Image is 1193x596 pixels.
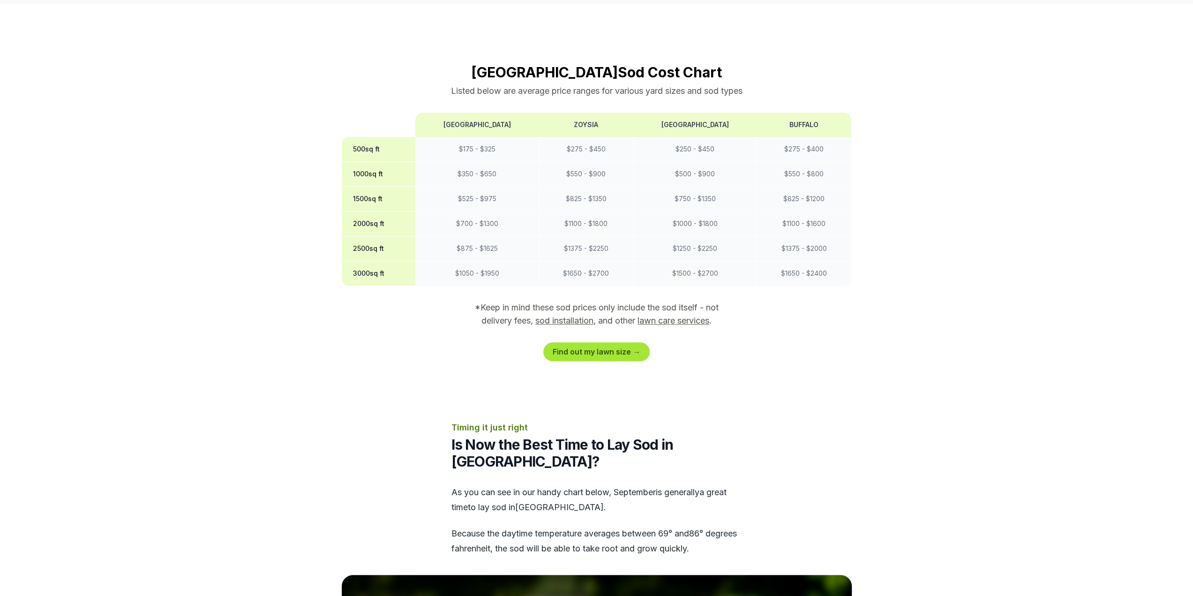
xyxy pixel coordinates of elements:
td: $ 275 - $ 450 [539,137,634,162]
th: 3000 sq ft [342,261,416,286]
td: $ 825 - $ 1350 [539,187,634,211]
th: 1500 sq ft [342,187,416,211]
td: $ 1375 - $ 2000 [757,236,851,261]
td: $ 525 - $ 975 [415,187,539,211]
td: $ 1050 - $ 1950 [415,261,539,286]
th: 1000 sq ft [342,162,416,187]
td: $ 1375 - $ 2250 [539,236,634,261]
td: $ 750 - $ 1350 [633,187,757,211]
td: $ 875 - $ 1625 [415,236,539,261]
h2: [GEOGRAPHIC_DATA] Sod Cost Chart [342,64,852,81]
th: Zoysia [539,113,634,137]
th: [GEOGRAPHIC_DATA] [633,113,757,137]
span: september [614,487,656,497]
td: $ 1100 - $ 1800 [539,211,634,236]
a: lawn care services [638,316,709,325]
p: Listed below are average price ranges for various yard sizes and sod types [342,84,852,98]
th: [GEOGRAPHIC_DATA] [415,113,539,137]
th: Buffalo [757,113,851,137]
td: $ 1500 - $ 2700 [633,261,757,286]
td: $ 1650 - $ 2700 [539,261,634,286]
td: $ 700 - $ 1300 [415,211,539,236]
td: $ 500 - $ 900 [633,162,757,187]
p: Timing it just right [451,421,742,434]
td: $ 275 - $ 400 [757,137,851,162]
td: $ 1000 - $ 1800 [633,211,757,236]
td: $ 550 - $ 800 [757,162,851,187]
th: 500 sq ft [342,137,416,162]
td: $ 175 - $ 325 [415,137,539,162]
td: $ 250 - $ 450 [633,137,757,162]
td: $ 550 - $ 900 [539,162,634,187]
th: 2500 sq ft [342,236,416,261]
div: As you can see in our handy chart below, is generally a great time to lay sod in [GEOGRAPHIC_DATA] . [451,485,742,556]
th: 2000 sq ft [342,211,416,236]
a: Find out my lawn size → [543,342,650,361]
td: $ 350 - $ 650 [415,162,539,187]
td: $ 825 - $ 1200 [757,187,851,211]
h2: Is Now the Best Time to Lay Sod in [GEOGRAPHIC_DATA]? [451,436,742,470]
td: $ 1250 - $ 2250 [633,236,757,261]
p: Because the daytime temperature averages between 69 ° and 86 ° degrees fahrenheit, the sod will b... [451,526,742,556]
a: sod installation [535,316,593,325]
td: $ 1650 - $ 2400 [757,261,851,286]
p: *Keep in mind these sod prices only include the sod itself - not delivery fees, , and other . [462,301,732,327]
td: $ 1100 - $ 1600 [757,211,851,236]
